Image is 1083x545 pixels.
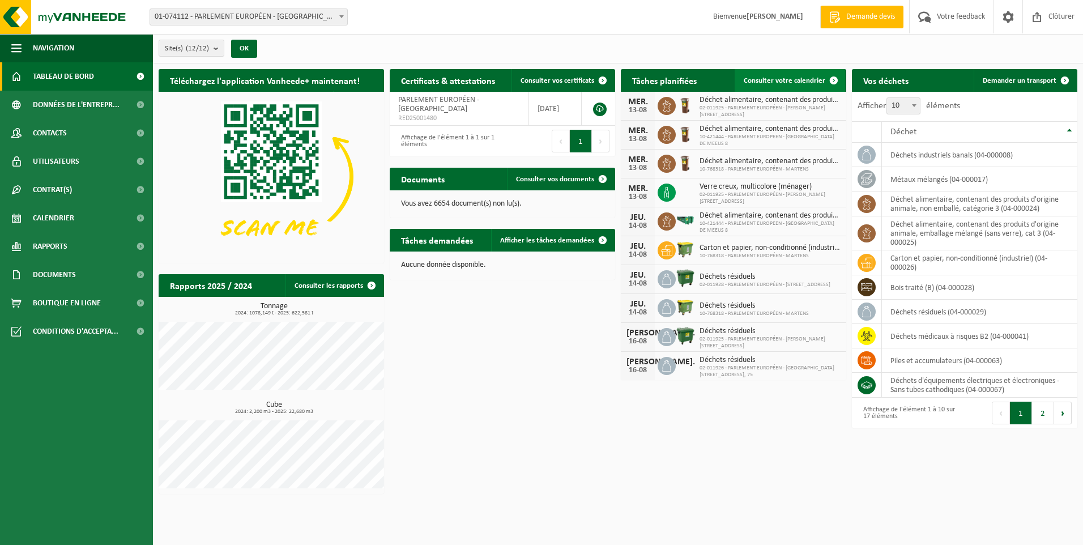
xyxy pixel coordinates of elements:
span: 10 [886,97,920,114]
span: Déchet alimentaire, contenant des produits d'origine animale, emballage mélangé ... [700,96,841,105]
span: Déchets résiduels [700,356,841,365]
span: 10-421444 - PARLEMENT EUROPEEN - [GEOGRAPHIC_DATA] DE MEEUS 8 [700,134,841,147]
h2: Vos déchets [852,69,920,91]
a: Consulter vos certificats [511,69,614,92]
td: métaux mélangés (04-000017) [882,167,1077,191]
span: Verre creux, multicolore (ménager) [700,182,841,191]
td: déchets résiduels (04-000029) [882,300,1077,324]
span: Rapports [33,232,67,261]
td: carton et papier, non-conditionné (industriel) (04-000026) [882,250,1077,275]
img: WB-1100-HPE-GN-01 [676,269,695,288]
span: Conditions d'accepta... [33,317,118,346]
div: 14-08 [626,280,649,288]
td: déchets médicaux à risques B2 (04-000041) [882,324,1077,348]
span: 10-768318 - PARLEMENT EUROPÉEN - MARTENS [700,253,841,259]
h2: Documents [390,168,456,190]
span: 02-011925 - PARLEMENT EUROPÉEN - [PERSON_NAME] [STREET_ADDRESS] [700,336,841,350]
span: Calendrier [33,204,74,232]
span: 10-768318 - PARLEMENT EUROPÉEN - MARTENS [700,166,841,173]
p: Vous avez 6654 document(s) non lu(s). [401,200,604,208]
span: Déchet alimentaire, contenant des produits d'origine animale, non emballé, catég... [700,211,841,220]
span: 02-011925 - PARLEMENT EUROPÉEN - [PERSON_NAME] [STREET_ADDRESS] [700,191,841,205]
div: 13-08 [626,164,649,172]
span: Consulter vos documents [516,176,594,183]
div: 13-08 [626,193,649,201]
span: 10 [887,98,920,114]
button: 2 [1032,402,1054,424]
a: Consulter les rapports [285,274,383,297]
span: 02-011928 - PARLEMENT EUROPÉEN - [STREET_ADDRESS] [700,282,830,288]
span: 01-074112 - PARLEMENT EUROPÉEN - LUXEMBOURG [150,8,348,25]
div: JEU. [626,242,649,251]
img: WB-1100-HPE-GN-50 [676,297,695,317]
div: MER. [626,155,649,164]
span: Navigation [33,34,74,62]
span: Déchets résiduels [700,272,830,282]
span: 2024: 2,200 m3 - 2025: 22,680 m3 [164,409,384,415]
td: [DATE] [529,92,582,126]
div: 13-08 [626,135,649,143]
div: 14-08 [626,222,649,230]
span: 02-011925 - PARLEMENT EUROPÉEN - [PERSON_NAME] [STREET_ADDRESS] [700,105,841,118]
td: déchet alimentaire, contenant des produits d'origine animale, emballage mélangé (sans verre), cat... [882,216,1077,250]
span: Déchet alimentaire, contenant des produits d'origine animale, emballage mélangé ... [700,125,841,134]
td: bois traité (B) (04-000028) [882,275,1077,300]
a: Afficher les tâches demandées [491,229,614,252]
span: Contacts [33,119,67,147]
a: Consulter vos documents [507,168,614,190]
button: Previous [992,402,1010,424]
td: déchet alimentaire, contenant des produits d'origine animale, non emballé, catégorie 3 (04-000024) [882,191,1077,216]
h2: Rapports 2025 / 2024 [159,274,263,296]
span: Demander un transport [983,77,1056,84]
div: MER. [626,126,649,135]
span: PARLEMENT EUROPÉEN - [GEOGRAPHIC_DATA] [398,96,479,113]
span: Utilisateurs [33,147,79,176]
span: Déchet alimentaire, contenant des produits d'origine animale, emballage mélangé ... [700,157,841,166]
span: 02-011926 - PARLEMENT EUROPÉEN - [GEOGRAPHIC_DATA][STREET_ADDRESS], 75 [700,365,841,378]
span: Documents [33,261,76,289]
h2: Téléchargez l'application Vanheede+ maintenant! [159,69,371,91]
img: WB-0140-HPE-BN-06 [676,95,695,114]
div: JEU. [626,271,649,280]
div: MER. [626,184,649,193]
span: 01-074112 - PARLEMENT EUROPÉEN - LUXEMBOURG [150,9,347,25]
strong: [PERSON_NAME] [747,12,803,21]
span: Consulter vos certificats [521,77,594,84]
div: [PERSON_NAME]. [626,357,649,367]
a: Demande devis [820,6,903,28]
img: WB-1100-HPE-GN-01 [676,326,695,346]
span: Déchets résiduels [700,327,841,336]
td: Piles et accumulateurs (04-000063) [882,348,1077,373]
span: Contrat(s) [33,176,72,204]
div: JEU. [626,213,649,222]
span: 10-421444 - PARLEMENT EUROPEEN - [GEOGRAPHIC_DATA] DE MEEUS 8 [700,220,841,234]
h2: Tâches demandées [390,229,484,251]
img: Download de VHEPlus App [159,92,384,261]
div: MER. [626,97,649,107]
button: 1 [1010,402,1032,424]
span: Consulter votre calendrier [744,77,825,84]
div: 13-08 [626,107,649,114]
span: Carton et papier, non-conditionné (industriel) [700,244,841,253]
span: Site(s) [165,40,209,57]
span: Déchets résiduels [700,301,809,310]
button: Site(s)(12/12) [159,40,224,57]
a: Demander un transport [974,69,1076,92]
td: déchets industriels banals (04-000008) [882,143,1077,167]
div: [PERSON_NAME]. [626,329,649,338]
button: 1 [570,130,592,152]
a: Consulter votre calendrier [735,69,845,92]
div: Affichage de l'élément 1 à 1 sur 1 éléments [395,129,497,154]
label: Afficher éléments [858,101,960,110]
span: 2024: 1078,149 t - 2025: 622,581 t [164,310,384,316]
h2: Certificats & attestations [390,69,506,91]
img: WB-0140-HPE-BN-06 [676,153,695,172]
span: Déchet [890,127,916,137]
span: Données de l'entrepr... [33,91,120,119]
h3: Cube [164,401,384,415]
div: JEU. [626,300,649,309]
div: 16-08 [626,367,649,374]
count: (12/12) [186,45,209,52]
td: déchets d'équipements électriques et électroniques - Sans tubes cathodiques (04-000067) [882,373,1077,398]
div: 16-08 [626,338,649,346]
